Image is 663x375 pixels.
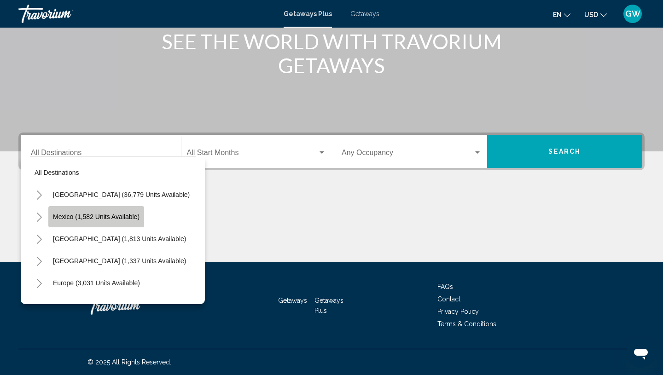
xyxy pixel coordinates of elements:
[35,169,79,176] span: All destinations
[30,162,196,183] button: All destinations
[626,338,656,368] iframe: Button to launch messaging window
[30,208,48,226] button: Toggle Mexico (1,582 units available)
[48,228,191,249] button: [GEOGRAPHIC_DATA] (1,813 units available)
[584,11,598,18] span: USD
[30,252,48,270] button: Toggle Caribbean & Atlantic Islands (1,337 units available)
[53,213,140,220] span: Mexico (1,582 units available)
[30,185,48,204] button: Toggle United States (36,779 units available)
[278,297,307,304] a: Getaways
[625,9,640,18] span: GW
[314,297,343,314] a: Getaways Plus
[48,206,144,227] button: Mexico (1,582 units available)
[53,235,186,242] span: [GEOGRAPHIC_DATA] (1,813 units available)
[584,8,607,21] button: Change currency
[48,184,194,205] button: [GEOGRAPHIC_DATA] (36,779 units available)
[487,135,643,168] button: Search
[437,320,496,328] a: Terms & Conditions
[621,4,645,23] button: User Menu
[553,11,562,18] span: en
[87,292,180,319] a: Travorium
[437,295,460,303] a: Contact
[48,294,186,316] button: [GEOGRAPHIC_DATA] (218 units available)
[350,10,379,17] a: Getaways
[87,358,171,366] span: © 2025 All Rights Reserved.
[553,8,570,21] button: Change language
[30,230,48,248] button: Toggle Canada (1,813 units available)
[159,29,504,77] h1: SEE THE WORLD WITH TRAVORIUM GETAWAYS
[284,10,332,17] a: Getaways Plus
[48,272,145,294] button: Europe (3,031 units available)
[48,250,191,271] button: [GEOGRAPHIC_DATA] (1,337 units available)
[30,296,48,314] button: Toggle Australia (218 units available)
[53,279,140,287] span: Europe (3,031 units available)
[53,257,186,265] span: [GEOGRAPHIC_DATA] (1,337 units available)
[30,274,48,292] button: Toggle Europe (3,031 units available)
[437,308,479,315] a: Privacy Policy
[437,283,453,290] a: FAQs
[548,148,581,156] span: Search
[18,5,274,23] a: Travorium
[21,135,642,168] div: Search widget
[53,191,190,198] span: [GEOGRAPHIC_DATA] (36,779 units available)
